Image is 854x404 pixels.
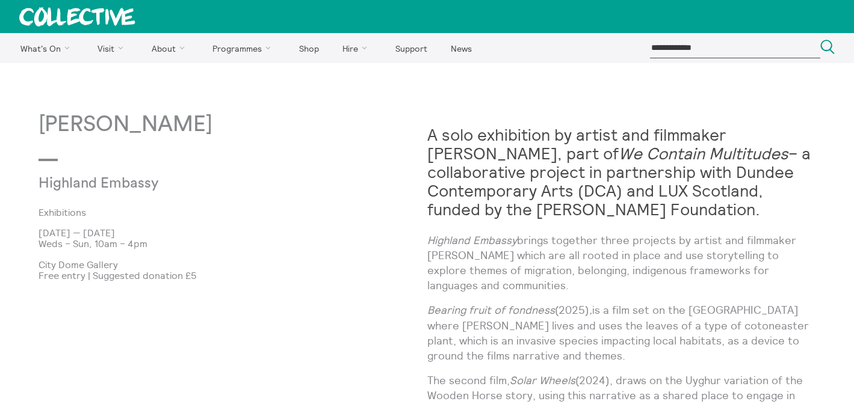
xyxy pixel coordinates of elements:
[288,33,329,63] a: Shop
[39,112,427,137] p: [PERSON_NAME]
[39,238,427,249] p: Weds – Sun, 10am – 4pm
[385,33,438,63] a: Support
[39,259,427,270] p: City Dome Gallery
[39,270,427,281] p: Free entry | Suggested donation £5
[141,33,200,63] a: About
[510,373,575,387] em: Solar Wheels
[427,303,555,317] em: Bearing fruit of fondness
[10,33,85,63] a: What's On
[427,233,517,247] em: Highland Embassy
[589,303,592,317] em: ,
[87,33,139,63] a: Visit
[39,176,297,192] p: Highland Embassy
[427,124,811,219] strong: A solo exhibition by artist and filmmaker [PERSON_NAME], part of – a collaborative project in par...
[332,33,383,63] a: Hire
[39,227,427,238] p: [DATE] — [DATE]
[427,302,816,363] p: (2025) is a film set on the [GEOGRAPHIC_DATA] where [PERSON_NAME] lives and uses the leaves of a ...
[440,33,482,63] a: News
[427,233,816,293] p: brings together three projects by artist and filmmaker [PERSON_NAME] which are all rooted in plac...
[39,207,408,218] a: Exhibitions
[202,33,286,63] a: Programmes
[619,143,788,164] em: We Contain Multitudes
